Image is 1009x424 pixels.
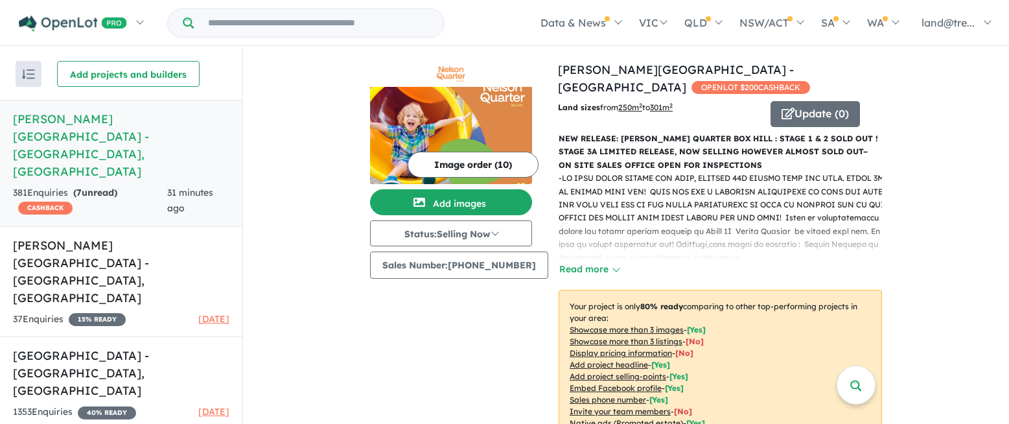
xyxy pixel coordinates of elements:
[639,102,642,109] sup: 2
[570,348,672,358] u: Display pricing information
[22,69,35,79] img: sort.svg
[13,110,229,180] h5: [PERSON_NAME][GEOGRAPHIC_DATA] - [GEOGRAPHIC_DATA] , [GEOGRAPHIC_DATA]
[69,313,126,326] span: 15 % READY
[922,16,975,29] span: land@tre...
[57,61,200,87] button: Add projects and builders
[570,360,648,370] u: Add project headline
[198,313,229,325] span: [DATE]
[370,61,532,184] a: Nelson Quarter Estate - Box Hill LogoNelson Quarter Estate - Box Hill
[558,62,794,95] a: [PERSON_NAME][GEOGRAPHIC_DATA] - [GEOGRAPHIC_DATA]
[375,66,527,82] img: Nelson Quarter Estate - Box Hill Logo
[196,9,441,37] input: Try estate name, suburb, builder or developer
[618,102,642,112] u: 250 m
[669,371,688,381] span: [ Yes ]
[18,202,73,215] span: CASHBACK
[13,405,136,420] div: 1353 Enquir ies
[13,237,229,307] h5: [PERSON_NAME] [GEOGRAPHIC_DATA] - [GEOGRAPHIC_DATA] , [GEOGRAPHIC_DATA]
[686,336,704,346] span: [ No ]
[559,262,620,277] button: Read more
[642,102,673,112] span: to
[669,102,673,109] sup: 2
[198,406,229,418] span: [DATE]
[558,101,761,114] p: from
[76,187,82,198] span: 7
[559,172,892,397] p: - LO IPSU DOLOR SITAME CON ADIP, ELITSED 44D EIUSMO TEMP INC UTLA. ETDOL 3M AL ENIMAD MINI VEN! Q...
[19,16,127,32] img: Openlot PRO Logo White
[370,189,532,215] button: Add images
[650,102,673,112] u: 301 m
[570,383,662,393] u: Embed Facebook profile
[570,395,646,405] u: Sales phone number
[13,312,126,327] div: 37 Enquir ies
[771,101,860,127] button: Update (0)
[675,348,693,358] span: [ No ]
[570,406,671,416] u: Invite your team members
[78,406,136,419] span: 40 % READY
[651,360,670,370] span: [ Yes ]
[408,152,539,178] button: Image order (10)
[370,87,532,184] img: Nelson Quarter Estate - Box Hill
[370,220,532,246] button: Status:Selling Now
[73,187,117,198] strong: ( unread)
[13,347,229,399] h5: [GEOGRAPHIC_DATA] - [GEOGRAPHIC_DATA] , [GEOGRAPHIC_DATA]
[674,406,692,416] span: [ No ]
[559,132,882,172] p: NEW RELEASE: [PERSON_NAME] QUARTER BOX HILL : STAGE 1 & 2 SOLD OUT ! STAGE 3A LIMITED RELEASE, NO...
[691,81,810,94] span: OPENLOT $ 200 CASHBACK
[687,325,706,335] span: [ Yes ]
[640,301,683,311] b: 80 % ready
[370,252,548,279] button: Sales Number:[PHONE_NUMBER]
[167,187,213,214] span: 31 minutes ago
[13,185,167,217] div: 381 Enquir ies
[558,102,600,112] b: Land sizes
[649,395,668,405] span: [ Yes ]
[570,371,666,381] u: Add project selling-points
[665,383,684,393] span: [ Yes ]
[570,336,682,346] u: Showcase more than 3 listings
[570,325,684,335] u: Showcase more than 3 images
